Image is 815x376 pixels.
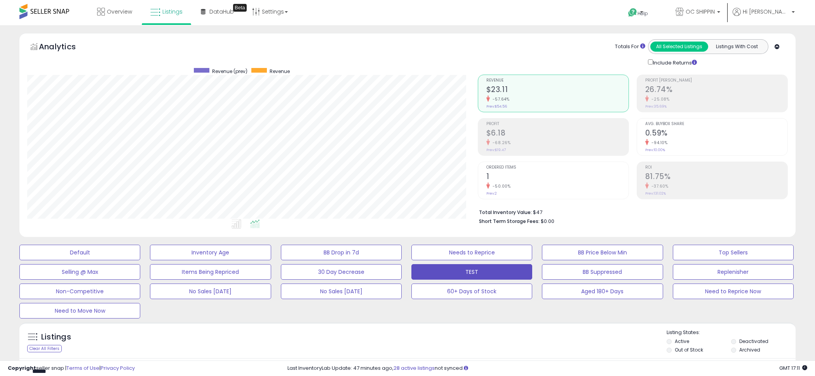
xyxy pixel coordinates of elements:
small: Prev: 35.69% [645,104,667,109]
span: ROI [645,165,787,170]
i: Get Help [628,8,637,17]
strong: Copyright [8,364,36,372]
h2: 26.74% [645,85,787,96]
span: Profit [PERSON_NAME] [645,78,787,83]
button: Need to Reprice Now [673,284,794,299]
small: -37.60% [649,183,669,189]
span: Avg. Buybox Share [645,122,787,126]
h2: $23.11 [486,85,629,96]
button: Aged 180+ Days [542,284,663,299]
button: Default [19,245,140,260]
button: Top Sellers [673,245,794,260]
span: OC SHIPPIN [686,8,715,16]
div: Include Returns [642,58,706,67]
h2: 0.59% [645,129,787,139]
span: DataHub [209,8,234,16]
button: Replenisher [673,264,794,280]
span: Listings [162,8,183,16]
small: -57.64% [490,96,510,102]
div: Last InventoryLab Update: 47 minutes ago, not synced. [287,365,807,372]
button: TEST [411,264,532,280]
h5: Analytics [39,41,91,54]
span: Help [637,10,648,17]
button: No Sales [DATE] [281,284,402,299]
small: Prev: $19.47 [486,148,506,152]
button: All Selected Listings [650,42,708,52]
label: Deactivated [739,338,768,345]
span: Hi [PERSON_NAME] [743,8,789,16]
small: Prev: 10.00% [645,148,665,152]
button: BB Suppressed [542,264,663,280]
button: 60+ Days of Stock [411,284,532,299]
button: Inventory Age [150,245,271,260]
label: Active [675,338,689,345]
button: Listings With Cost [708,42,766,52]
button: Non-Competitive [19,284,140,299]
small: Prev: 131.02% [645,191,666,196]
button: Selling @ Max [19,264,140,280]
button: No Sales [DATE] [150,284,271,299]
div: Clear All Filters [27,345,62,352]
small: -68.26% [490,140,511,146]
span: Revenue (prev) [212,68,247,75]
small: Prev: 2 [486,191,497,196]
h5: Listings [41,332,71,343]
span: 2025-09-8 17:11 GMT [779,364,807,372]
a: 28 active listings [394,364,435,372]
label: Out of Stock [675,346,703,353]
button: BB Drop in 7d [281,245,402,260]
b: Short Term Storage Fees: [479,218,540,225]
div: seller snap | | [8,365,135,372]
small: -94.10% [649,140,668,146]
button: Items Being Repriced [150,264,271,280]
small: -50.00% [490,183,511,189]
button: 30 Day Decrease [281,264,402,280]
button: Needs to Reprice [411,245,532,260]
small: -25.08% [649,96,670,102]
a: Help [622,2,663,25]
div: Totals For [615,43,645,50]
span: Profit [486,122,629,126]
div: Tooltip anchor [233,4,247,12]
p: Listing States: [667,329,796,336]
small: Prev: $54.56 [486,104,507,109]
li: $47 [479,207,782,216]
span: Revenue [486,78,629,83]
span: Overview [107,8,132,16]
button: Need to Move Now [19,303,140,319]
span: Revenue [270,68,290,75]
span: Ordered Items [486,165,629,170]
a: Hi [PERSON_NAME] [733,8,795,25]
h2: 81.75% [645,172,787,183]
h2: $6.18 [486,129,629,139]
button: BB Price Below Min [542,245,663,260]
h2: 1 [486,172,629,183]
label: Archived [739,346,760,353]
span: $0.00 [541,218,554,225]
b: Total Inventory Value: [479,209,532,216]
